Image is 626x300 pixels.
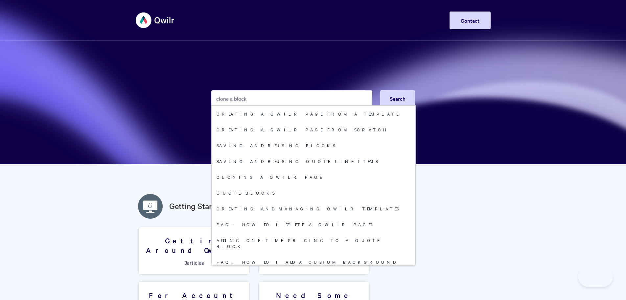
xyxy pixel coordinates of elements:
a: Quote Blocks [212,185,415,201]
p: articles [143,259,245,265]
a: Saving and reusing Blocks [212,137,415,153]
a: Contact [450,12,491,29]
a: FAQ: How do I add a custom background color to a block? [212,254,415,276]
a: Adding One-Time Pricing To A Quote Block [212,232,415,254]
a: Cloning a Qwilr Page [212,169,415,185]
a: Creating and managing Qwilr Templates [212,201,415,216]
a: Getting Around Qwilr 3articles [138,227,250,275]
a: Saving and reusing quote line items [212,153,415,169]
input: Search the knowledge base [211,90,372,107]
a: Creating a Qwilr Page from Scratch [212,122,415,137]
h3: Getting Around Qwilr [143,236,245,255]
a: Creating a Qwilr Page from a Template [212,106,415,122]
span: 3 [184,259,187,266]
span: Search [390,95,406,102]
img: Qwilr Help Center [136,8,175,33]
iframe: Toggle Customer Support [578,267,613,287]
a: Getting Started [169,200,223,212]
a: FAQ: How do I delete a Qwilr Page? [212,216,415,232]
button: Search [380,90,415,107]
